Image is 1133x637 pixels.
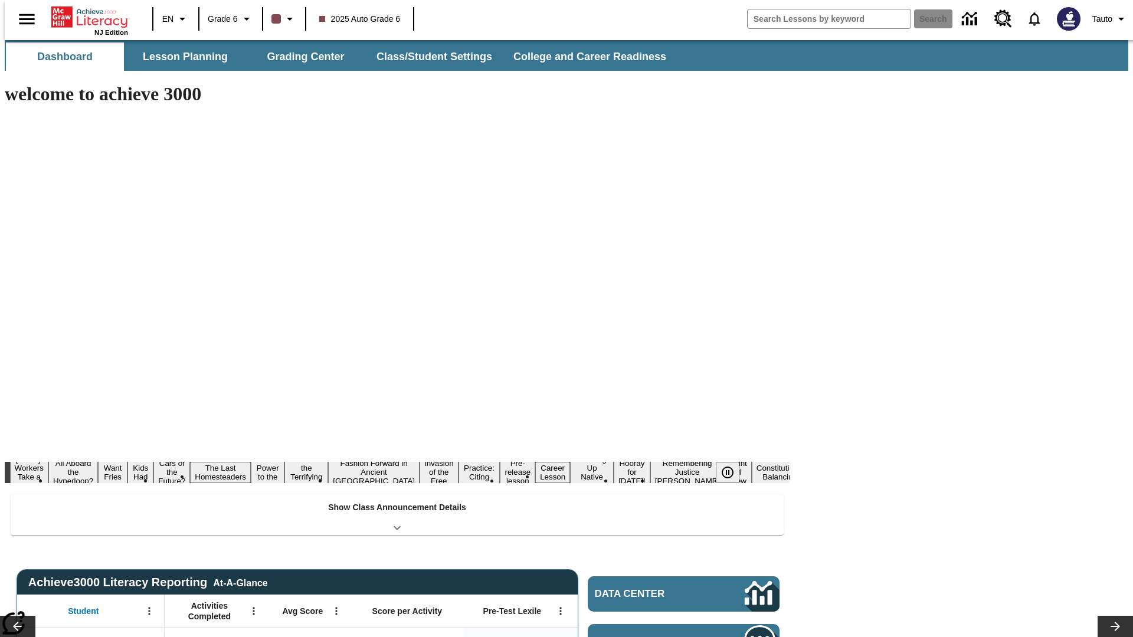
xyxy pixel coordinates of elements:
div: SubNavbar [5,40,1128,71]
div: Show Class Announcement Details [11,494,784,535]
button: Open Menu [245,602,263,620]
button: Grading Center [247,42,365,71]
button: Select a new avatar [1050,4,1088,34]
button: Lesson Planning [126,42,244,71]
p: Show Class Announcement Details [328,501,466,514]
button: Slide 16 Remembering Justice O'Connor [650,457,725,487]
button: Slide 15 Hooray for Constitution Day! [614,457,650,487]
span: EN [162,13,173,25]
a: Data Center [955,3,987,35]
button: Slide 10 The Invasion of the Free CD [420,448,459,496]
h1: welcome to achieve 3000 [5,83,790,105]
div: Home [51,4,128,36]
a: Home [51,5,128,29]
span: Activities Completed [171,600,248,622]
button: Open side menu [9,2,44,37]
button: Slide 5 Cars of the Future? [153,457,190,487]
button: Dashboard [6,42,124,71]
button: Slide 8 Attack of the Terrifying Tomatoes [284,453,328,492]
span: NJ Edition [94,29,128,36]
img: Avatar [1057,7,1080,31]
a: Data Center [588,576,780,612]
button: Slide 9 Fashion Forward in Ancient Rome [328,457,420,487]
button: Slide 12 Pre-release lesson [500,457,535,487]
button: Slide 6 The Last Homesteaders [190,462,251,483]
button: Slide 3 Do You Want Fries With That? [98,444,127,501]
div: Pause [716,462,751,483]
button: Open Menu [552,602,569,620]
button: Slide 4 Dirty Jobs Kids Had To Do [127,444,153,501]
button: Class/Student Settings [367,42,502,71]
button: Language: EN, Select a language [157,8,195,29]
button: Lesson carousel, Next [1098,616,1133,637]
button: Class color is dark brown. Change class color [267,8,302,29]
button: Slide 7 Solar Power to the People [251,453,285,492]
button: Grade: Grade 6, Select a grade [203,8,258,29]
button: Slide 18 The Constitution's Balancing Act [752,453,808,492]
span: Pre-Test Lexile [483,606,542,616]
button: Slide 11 Mixed Practice: Citing Evidence [459,453,500,492]
a: Notifications [1019,4,1050,34]
button: Open Menu [328,602,345,620]
span: Tauto [1092,13,1112,25]
button: Open Menu [140,602,158,620]
div: SubNavbar [5,42,677,71]
span: Avg Score [282,606,323,616]
span: Data Center [595,588,705,600]
button: College and Career Readiness [504,42,676,71]
span: Grade 6 [208,13,238,25]
span: Score per Activity [372,606,443,616]
span: Achieve3000 Literacy Reporting [28,576,268,589]
button: Slide 14 Cooking Up Native Traditions [570,453,614,492]
a: Resource Center, Will open in new tab [987,3,1019,35]
div: At-A-Glance [213,576,267,589]
button: Profile/Settings [1088,8,1133,29]
button: Slide 2 All Aboard the Hyperloop? [48,457,98,487]
button: Pause [716,462,739,483]
span: Student [68,606,99,616]
button: Slide 1 Labor Day: Workers Take a Stand [10,453,48,492]
input: search field [748,9,911,28]
span: 2025 Auto Grade 6 [319,13,401,25]
button: Slide 13 Career Lesson [535,462,570,483]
